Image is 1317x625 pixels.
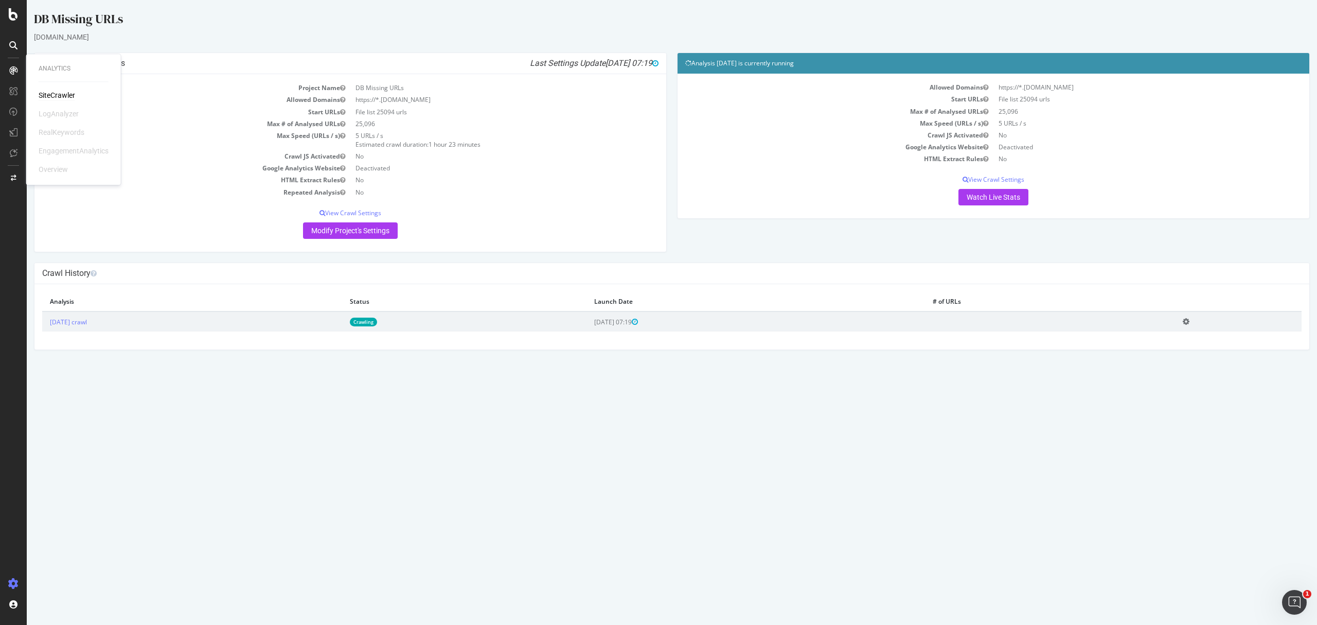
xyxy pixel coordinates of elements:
[324,118,632,130] td: 25,096
[658,153,967,165] td: HTML Extract Rules
[658,141,967,153] td: Google Analytics Website
[560,292,898,311] th: Launch Date
[15,106,324,118] td: Start URLs
[39,109,79,119] div: LogAnalyzer
[324,82,632,94] td: DB Missing URLs
[39,90,75,100] a: SiteCrawler
[967,153,1275,165] td: No
[658,93,967,105] td: Start URLs
[567,318,611,326] span: [DATE] 07:19
[324,162,632,174] td: Deactivated
[15,186,324,198] td: Repeated Analysis
[658,58,1275,68] h4: Analysis [DATE] is currently running
[324,174,632,186] td: No
[324,186,632,198] td: No
[39,164,68,175] div: Overview
[324,94,632,106] td: https://*.[DOMAIN_NAME]
[276,222,371,239] a: Modify Project's Settings
[315,292,560,311] th: Status
[15,268,1275,279] h4: Crawl History
[15,162,324,174] td: Google Analytics Website
[967,117,1275,129] td: 5 URLs / s
[503,58,632,68] i: Last Settings Update
[658,129,967,141] td: Crawl JS Activated
[967,129,1275,141] td: No
[15,94,324,106] td: Allowed Domains
[15,209,632,217] p: View Crawl Settings
[15,118,324,130] td: Max # of Analysed URLs
[932,189,1002,205] a: Watch Live Stats
[324,150,632,162] td: No
[658,117,967,129] td: Max Speed (URLs / s)
[7,32,1283,42] div: [DOMAIN_NAME]
[15,292,315,311] th: Analysis
[898,292,1148,311] th: # of URLs
[324,130,632,150] td: 5 URLs / s Estimated crawl duration:
[967,141,1275,153] td: Deactivated
[658,106,967,117] td: Max # of Analysed URLs
[1282,590,1307,615] iframe: Intercom live chat
[7,10,1283,32] div: DB Missing URLs
[323,318,350,326] a: Crawling
[1303,590,1311,598] span: 1
[39,146,109,156] div: EngagementAnalytics
[15,174,324,186] td: HTML Extract Rules
[967,93,1275,105] td: File list 25094 urls
[15,130,324,150] td: Max Speed (URLs / s)
[23,318,60,326] a: [DATE] crawl
[15,150,324,162] td: Crawl JS Activated
[324,106,632,118] td: File list 25094 urls
[967,81,1275,93] td: https://*.[DOMAIN_NAME]
[658,81,967,93] td: Allowed Domains
[15,82,324,94] td: Project Name
[658,175,1275,184] p: View Crawl Settings
[39,64,109,73] div: Analytics
[15,58,632,68] h4: Project Global Settings
[579,58,632,68] span: [DATE] 07:19
[39,127,84,137] div: RealKeywords
[967,106,1275,117] td: 25,096
[402,140,454,149] span: 1 hour 23 minutes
